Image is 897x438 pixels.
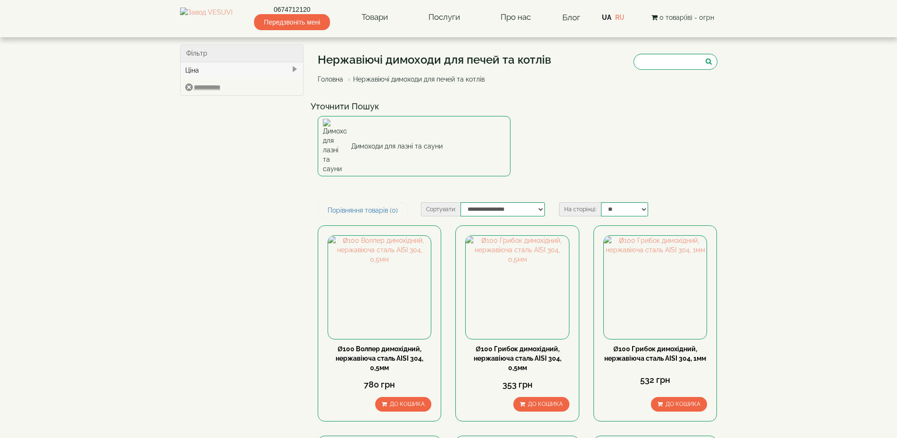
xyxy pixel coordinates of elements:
[328,379,431,391] div: 780 грн
[666,401,700,407] span: До кошика
[336,345,423,372] a: Ø100 Волпер димохідний, нержавіюча сталь AISI 304, 0,5мм
[466,236,568,339] img: Ø100 Грибок димохідний, нержавіюча сталь AISI 304, 0,5мм
[254,14,330,30] span: Передзвоніть мені
[559,202,601,216] label: На сторінці:
[318,54,551,66] h1: Нержавіючі димоходи для печей та котлів
[604,345,706,362] a: Ø100 Грибок димохідний, нержавіюча сталь AISI 304, 1мм
[474,345,561,372] a: Ø100 Грибок димохідний, нержавіюча сталь AISI 304, 0,5мм
[311,102,724,111] h4: Уточнити Пошук
[390,401,425,407] span: До кошика
[328,236,431,339] img: Ø100 Волпер димохідний, нержавіюча сталь AISI 304, 0,5мм
[603,374,707,386] div: 532 грн
[375,397,431,412] button: До кошика
[659,14,714,21] span: 0 товар(ів) - 0грн
[318,116,510,176] a: Димоходи для лазні та сауни Димоходи для лазні та сауни
[491,7,540,28] a: Про нас
[528,401,563,407] span: До кошика
[352,7,397,28] a: Товари
[615,14,625,21] a: RU
[602,14,611,21] a: UA
[318,75,343,83] a: Головна
[513,397,569,412] button: До кошика
[465,379,569,391] div: 353 грн
[604,236,707,339] img: Ø100 Грибок димохідний, нержавіюча сталь AISI 304, 1мм
[562,13,580,22] a: Блог
[323,119,346,174] img: Димоходи для лазні та сауни
[421,202,461,216] label: Сортувати:
[254,5,330,14] a: 0674712120
[180,8,232,27] img: Завод VESUVI
[651,397,707,412] button: До кошика
[181,45,304,62] div: Фільтр
[345,74,485,84] li: Нержавіючі димоходи для печей та котлів
[419,7,469,28] a: Послуги
[318,202,408,218] a: Порівняння товарів (0)
[649,12,717,23] button: 0 товар(ів) - 0грн
[181,62,304,78] div: Ціна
